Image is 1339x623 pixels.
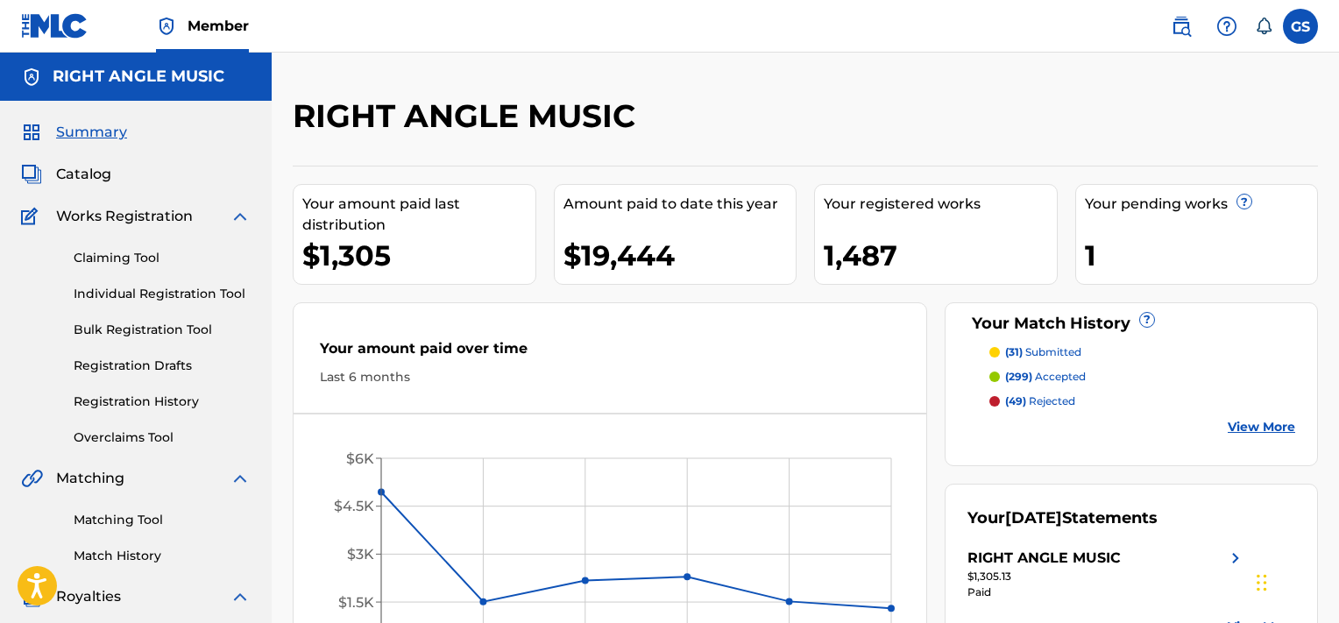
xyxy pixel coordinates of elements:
a: Bulk Registration Tool [74,321,251,339]
a: (31) submitted [989,344,1295,360]
a: Registration Drafts [74,357,251,375]
div: Your amount paid over time [320,338,900,368]
div: RIGHT ANGLE MUSIC [967,548,1121,569]
span: [DATE] [1005,508,1062,527]
img: expand [230,586,251,607]
a: CatalogCatalog [21,164,111,185]
span: (31) [1005,345,1023,358]
a: Matching Tool [74,511,251,529]
a: (49) rejected [989,393,1295,409]
div: 1,487 [824,236,1057,275]
span: Works Registration [56,206,193,227]
div: $1,305 [302,236,535,275]
span: Member [188,16,249,36]
iframe: Resource Center [1290,382,1339,527]
a: Public Search [1164,9,1199,44]
img: Matching [21,468,43,489]
img: right chevron icon [1225,548,1246,569]
div: Your registered works [824,194,1057,215]
a: RIGHT ANGLE MUSICright chevron icon$1,305.13Paid [967,548,1246,600]
a: Individual Registration Tool [74,285,251,303]
div: $19,444 [563,236,797,275]
h2: RIGHT ANGLE MUSIC [293,96,644,136]
img: Catalog [21,164,42,185]
img: expand [230,468,251,489]
img: MLC Logo [21,13,89,39]
span: Matching [56,468,124,489]
a: Match History [74,547,251,565]
a: SummarySummary [21,122,127,143]
span: (49) [1005,394,1026,407]
a: Registration History [74,393,251,411]
a: Overclaims Tool [74,428,251,447]
h5: RIGHT ANGLE MUSIC [53,67,224,87]
div: Last 6 months [320,368,900,386]
a: Claiming Tool [74,249,251,267]
div: Notifications [1255,18,1272,35]
img: Summary [21,122,42,143]
div: Paid [967,584,1246,600]
div: Your amount paid last distribution [302,194,535,236]
a: (299) accepted [989,369,1295,385]
img: Accounts [21,67,42,88]
tspan: $4.5K [334,498,374,514]
p: submitted [1005,344,1081,360]
div: Your pending works [1085,194,1318,215]
span: (299) [1005,370,1032,383]
tspan: $3K [347,546,374,563]
span: Summary [56,122,127,143]
img: expand [230,206,251,227]
img: Works Registration [21,206,44,227]
img: search [1171,16,1192,37]
div: Amount paid to date this year [563,194,797,215]
span: ? [1237,195,1251,209]
p: rejected [1005,393,1075,409]
div: Your Match History [967,312,1295,336]
span: Catalog [56,164,111,185]
div: Your Statements [967,506,1158,530]
img: help [1216,16,1237,37]
a: View More [1228,418,1295,436]
tspan: $1.5K [338,594,374,611]
div: User Menu [1283,9,1318,44]
div: $1,305.13 [967,569,1246,584]
span: ? [1140,313,1154,327]
span: Royalties [56,586,121,607]
div: Help [1209,9,1244,44]
div: Drag [1257,556,1267,609]
iframe: Chat Widget [1251,539,1339,623]
p: accepted [1005,369,1086,385]
img: Top Rightsholder [156,16,177,37]
tspan: $6K [346,450,374,467]
div: 1 [1085,236,1318,275]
